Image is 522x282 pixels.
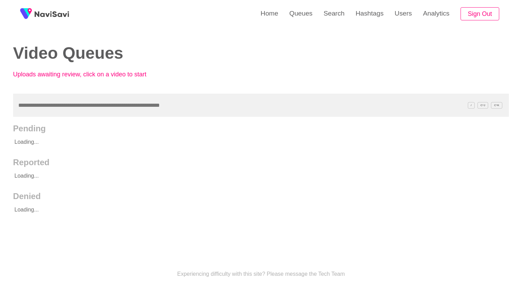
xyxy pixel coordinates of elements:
[13,201,460,218] p: Loading...
[13,124,509,133] h2: Pending
[468,102,475,109] span: /
[177,271,345,277] p: Experiencing difficulty with this site? Please message the Tech Team
[461,7,499,21] button: Sign Out
[491,102,502,109] span: C^K
[13,158,509,167] h2: Reported
[13,191,509,201] h2: Denied
[13,133,460,151] p: Loading...
[13,71,165,78] p: Uploads awaiting review, click on a video to start
[477,102,489,109] span: C^J
[13,167,460,185] p: Loading...
[17,5,35,22] img: fireSpot
[13,44,251,63] h2: Video Queues
[35,10,69,17] img: fireSpot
